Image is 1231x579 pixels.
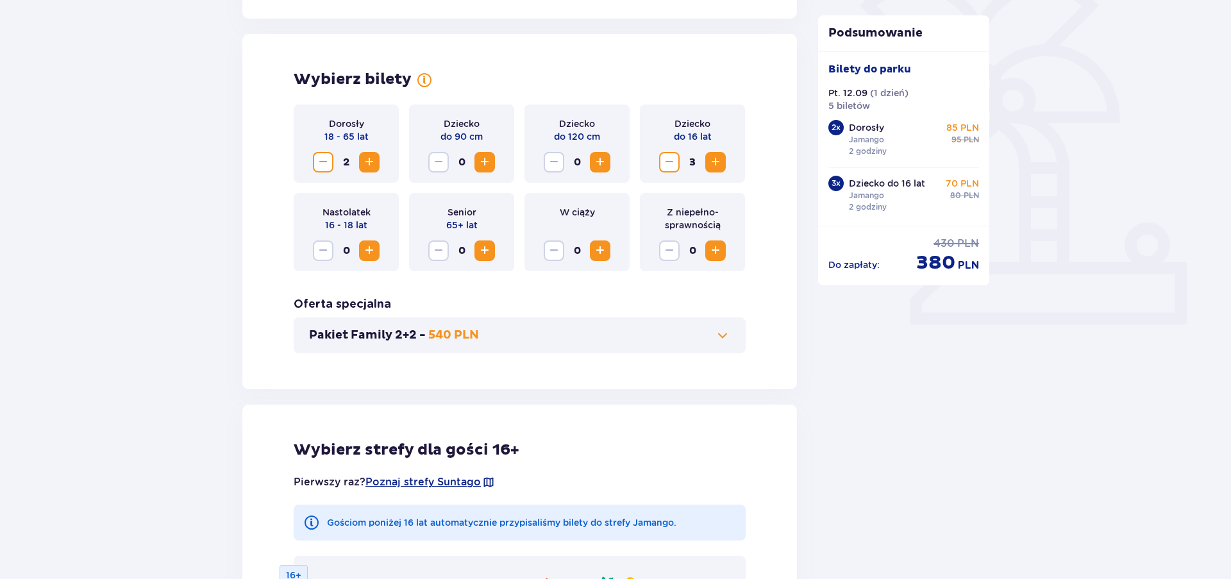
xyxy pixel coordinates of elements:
[448,206,476,219] p: Senior
[828,62,911,76] p: Bilety do parku
[957,237,979,251] p: PLN
[451,240,472,261] span: 0
[336,152,356,172] span: 2
[916,251,955,275] p: 380
[329,117,364,130] p: Dorosły
[705,240,726,261] button: Increase
[294,475,495,489] p: Pierwszy raz?
[951,134,961,146] p: 95
[849,121,884,134] p: Dorosły
[849,190,884,201] p: Jamango
[590,240,610,261] button: Increase
[934,237,955,251] p: 430
[590,152,610,172] button: Increase
[325,219,367,231] p: 16 - 18 lat
[650,206,735,231] p: Z niepełno­sprawnością
[849,146,887,157] p: 2 godziny
[554,130,600,143] p: do 120 cm
[428,240,449,261] button: Decrease
[365,475,481,489] a: Poznaj strefy Suntago
[444,117,480,130] p: Dziecko
[818,26,990,41] p: Podsumowanie
[674,117,710,130] p: Dziecko
[313,152,333,172] button: Decrease
[964,190,979,201] p: PLN
[946,121,979,134] p: 85 PLN
[327,516,676,529] p: Gościom poniżej 16 lat automatycznie przypisaliśmy bilety do strefy Jamango.
[849,134,884,146] p: Jamango
[946,177,979,190] p: 70 PLN
[682,240,703,261] span: 0
[309,328,730,343] button: Pakiet Family 2+2 -540 PLN
[294,441,746,460] p: Wybierz strefy dla gości 16+
[674,130,712,143] p: do 16 lat
[440,130,483,143] p: do 90 cm
[309,328,426,343] p: Pakiet Family 2+2 -
[560,206,595,219] p: W ciąży
[870,87,909,99] p: ( 1 dzień )
[567,240,587,261] span: 0
[849,201,887,213] p: 2 godziny
[828,99,870,112] p: 5 biletów
[828,120,844,135] div: 2 x
[294,297,391,312] p: Oferta specjalna
[559,117,595,130] p: Dziecko
[828,258,880,271] p: Do zapłaty :
[446,219,478,231] p: 65+ lat
[659,240,680,261] button: Decrease
[474,240,495,261] button: Increase
[451,152,472,172] span: 0
[359,152,380,172] button: Increase
[659,152,680,172] button: Decrease
[964,134,979,146] p: PLN
[950,190,961,201] p: 80
[849,177,925,190] p: Dziecko do 16 lat
[294,70,412,89] p: Wybierz bilety
[428,328,479,343] p: 540 PLN
[828,87,867,99] p: Pt. 12.09
[474,152,495,172] button: Increase
[682,152,703,172] span: 3
[705,152,726,172] button: Increase
[324,130,369,143] p: 18 - 65 lat
[336,240,356,261] span: 0
[359,240,380,261] button: Increase
[322,206,371,219] p: Nastolatek
[958,258,979,273] p: PLN
[313,240,333,261] button: Decrease
[428,152,449,172] button: Decrease
[544,152,564,172] button: Decrease
[544,240,564,261] button: Decrease
[828,176,844,191] div: 3 x
[567,152,587,172] span: 0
